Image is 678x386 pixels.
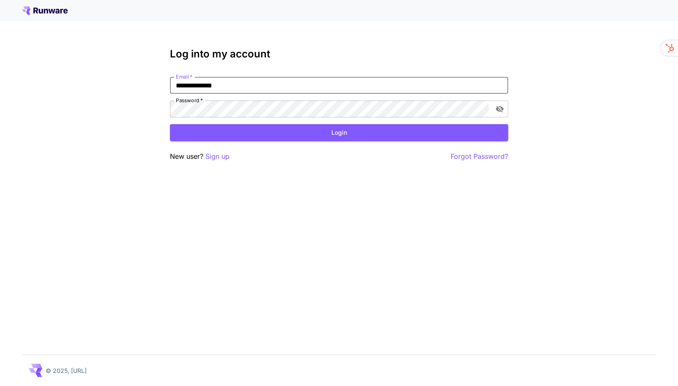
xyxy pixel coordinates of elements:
[176,73,192,80] label: Email
[170,151,230,162] p: New user?
[46,366,87,375] p: © 2025, [URL]
[492,101,507,117] button: toggle password visibility
[170,124,508,141] button: Login
[205,151,230,162] button: Sign up
[451,151,508,162] button: Forgot Password?
[170,48,508,60] h3: Log into my account
[176,97,203,104] label: Password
